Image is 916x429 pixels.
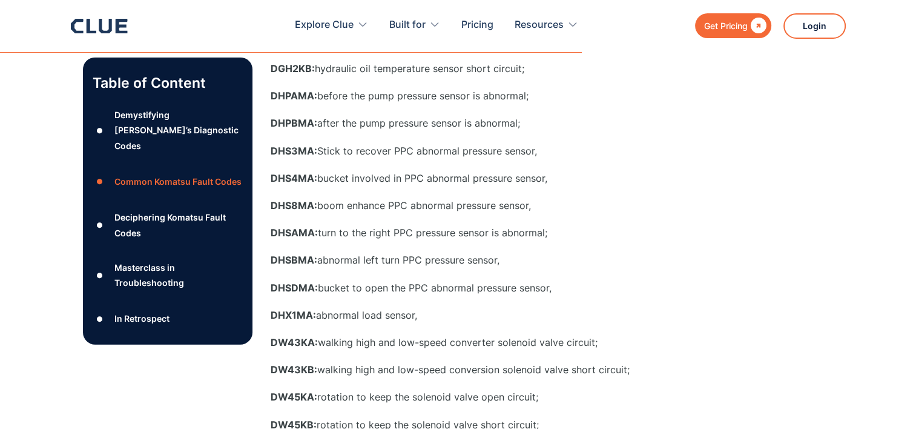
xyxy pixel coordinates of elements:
div: Resources [515,6,578,44]
p: turn to the right PPC pressure sensor is abnormal; [271,225,755,241]
a: Get Pricing [695,13,771,38]
p: rotation to keep the solenoid valve open circuit; [271,390,755,405]
p: walking high and low-speed conversion solenoid valve short circuit; [271,362,755,377]
div: Explore Clue [295,6,354,44]
div: Get Pricing [704,18,748,33]
div: Resources [515,6,564,44]
strong: DW43KA: [271,336,318,348]
p: boom enhance PPC abnormal pressure sensor, [271,198,755,213]
a: ●Masterclass in Troubleshooting [93,260,243,290]
strong: DHS4MA: [271,172,317,184]
a: Pricing [461,6,493,44]
div:  [748,18,766,33]
p: before the pump pressure sensor is abnormal; [271,88,755,104]
div: ● [93,266,107,284]
p: Table of Content [93,73,243,93]
div: ● [93,173,107,191]
strong: DHPBMA: [271,117,317,129]
div: Demystifying [PERSON_NAME]’s Diagnostic Codes [114,107,242,153]
p: hydraulic oil temperature sensor short circuit; [271,61,755,76]
div: Built for [389,6,426,44]
strong: DHSDMA: [271,282,318,294]
strong: DHS8MA: [271,199,317,211]
div: In Retrospect [114,311,169,326]
strong: DHS3MA: [271,145,317,157]
a: ●Deciphering Komatsu Fault Codes [93,210,243,240]
div: Common Komatsu Fault Codes [114,174,241,189]
p: abnormal left turn PPC pressure sensor, [271,253,755,268]
strong: DHPAMA: [271,90,317,102]
div: ● [93,121,107,139]
strong: DGH2KB: [271,62,315,75]
strong: DHSAMA: [271,227,318,239]
p: walking high and low-speed converter solenoid valve circuit; [271,335,755,350]
div: Masterclass in Troubleshooting [114,260,242,290]
a: ●In Retrospect [93,310,243,328]
p: after the pump pressure sensor is abnormal; [271,116,755,131]
div: ● [93,216,107,234]
a: ●Demystifying [PERSON_NAME]’s Diagnostic Codes [93,107,243,153]
div: Explore Clue [295,6,368,44]
a: Login [783,13,846,39]
div: Built for [389,6,440,44]
div: Deciphering Komatsu Fault Codes [114,210,242,240]
p: bucket involved in PPC abnormal pressure sensor, [271,171,755,186]
strong: DHSBMA: [271,254,317,266]
strong: DW43KB: [271,364,317,376]
p: Stick to recover PPC abnormal pressure sensor, [271,144,755,159]
strong: DHX1MA: [271,309,316,321]
p: abnormal load sensor, [271,308,755,323]
p: bucket to open the PPC abnormal pressure sensor, [271,281,755,296]
strong: DW45KA: [271,391,317,403]
a: ●Common Komatsu Fault Codes [93,173,243,191]
div: ● [93,310,107,328]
